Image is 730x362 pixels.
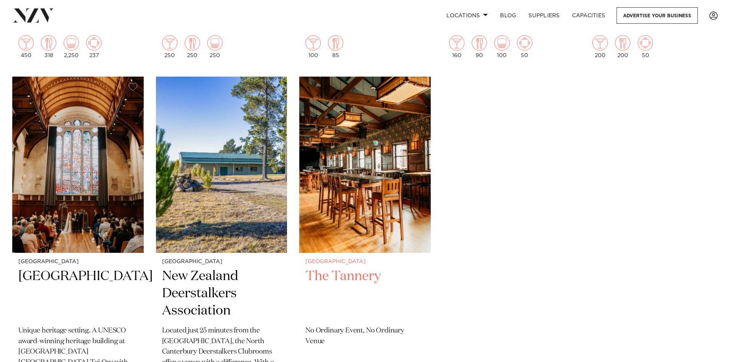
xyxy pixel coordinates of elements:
img: cocktail.png [162,35,177,51]
img: theatre.png [207,35,223,51]
img: dining.png [185,35,200,51]
div: 100 [494,35,510,58]
img: cocktail.png [449,35,464,51]
img: theatre.png [494,35,510,51]
small: [GEOGRAPHIC_DATA] [18,259,138,265]
div: 200 [615,35,630,58]
img: theatre.png [64,35,79,51]
img: dining.png [41,35,56,51]
div: 318 [41,35,56,58]
img: cocktail.png [305,35,321,51]
img: dining.png [328,35,343,51]
a: Locations [440,7,494,24]
img: meeting.png [638,35,653,51]
h2: The Tannery [305,268,425,319]
div: 2,250 [64,35,79,58]
a: BLOG [494,7,522,24]
h2: [GEOGRAPHIC_DATA] [18,268,138,319]
h2: New Zealand Deerstalkers Association [162,268,281,319]
img: meeting.png [517,35,532,51]
img: meeting.png [86,35,102,51]
div: 160 [449,35,464,58]
div: 100 [305,35,321,58]
img: cocktail.png [592,35,608,51]
a: SUPPLIERS [522,7,566,24]
a: Capacities [566,7,612,24]
div: 450 [18,35,34,58]
img: nzv-logo.png [12,8,54,22]
div: 200 [592,35,608,58]
img: dining.png [472,35,487,51]
img: dining.png [615,35,630,51]
a: Advertise your business [617,7,698,24]
div: 237 [86,35,102,58]
small: [GEOGRAPHIC_DATA] [305,259,425,265]
small: [GEOGRAPHIC_DATA] [162,259,281,265]
div: 90 [472,35,487,58]
div: 250 [207,35,223,58]
img: cocktail.png [18,35,34,51]
div: 50 [638,35,653,58]
div: 250 [185,35,200,58]
div: 50 [517,35,532,58]
div: 85 [328,35,343,58]
p: No Ordinary Event, No Ordinary Venue [305,326,425,347]
div: 250 [162,35,177,58]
